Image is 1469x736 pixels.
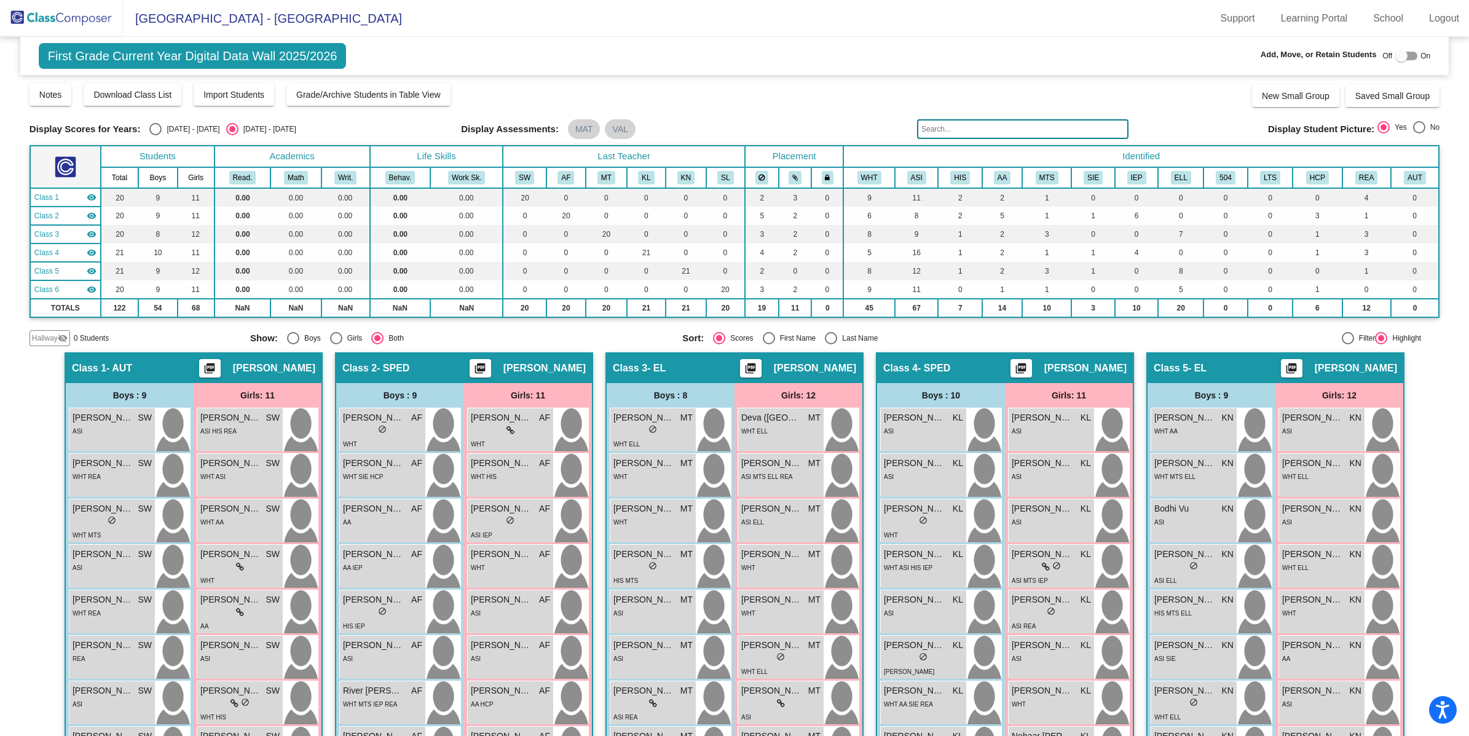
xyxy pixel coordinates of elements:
td: 0 [666,280,706,299]
td: 0 [666,207,706,225]
td: 9 [138,207,178,225]
td: 5 [745,207,779,225]
span: Class 4 [34,247,59,258]
button: HIS [950,171,970,184]
td: 2 [982,188,1022,207]
span: Display Assessments: [461,124,559,135]
th: Students [101,146,215,167]
mat-icon: visibility [87,266,96,276]
td: 0.00 [370,262,431,280]
td: 3 [1022,262,1071,280]
td: 0 [546,243,586,262]
button: Read. [229,171,256,184]
button: SW [515,171,534,184]
td: 6 [1115,207,1158,225]
mat-icon: visibility [87,192,96,202]
th: Speech Only IEP [1071,167,1114,188]
th: Placement [745,146,844,167]
button: AUT [1404,171,1426,184]
td: 0 [1115,188,1158,207]
td: 11 [178,243,215,262]
td: 0.00 [321,188,370,207]
td: 0 [938,280,982,299]
td: 8 [138,225,178,243]
th: Reading Resource [1342,167,1391,188]
div: No [1425,122,1439,133]
mat-icon: picture_as_pdf [743,362,758,379]
td: 0 [1071,225,1114,243]
mat-icon: picture_as_pdf [202,362,217,379]
th: Shannon Walsh [503,167,546,188]
th: Academics [215,146,370,167]
td: 3 [1293,207,1342,225]
td: 12 [178,225,215,243]
td: 0 [779,262,812,280]
th: Last Teacher [503,146,744,167]
th: Identified [843,146,1439,167]
td: 0 [1391,243,1439,262]
td: 0 [503,262,546,280]
td: 0 [1115,280,1158,299]
button: Import Students [194,84,274,106]
td: 0 [811,243,843,262]
td: 9 [138,280,178,299]
span: Class 1 [34,192,59,203]
div: Yes [1390,122,1407,133]
div: [DATE] - [DATE] [238,124,296,135]
td: 0 [1203,262,1248,280]
span: Add, Move, or Retain Students [1261,49,1377,61]
mat-icon: picture_as_pdf [1014,362,1028,379]
td: 9 [895,225,938,243]
td: 0 [627,188,666,207]
td: 0 [1391,207,1439,225]
td: 0 [627,262,666,280]
td: 0 [706,188,745,207]
th: Boys [138,167,178,188]
span: New Small Group [1262,91,1329,101]
td: 0 [503,243,546,262]
td: 1 [1342,262,1391,280]
td: 0.00 [370,188,431,207]
td: 4 [1342,188,1391,207]
td: 0.00 [270,280,321,299]
td: 0 [546,262,586,280]
td: 1 [1022,207,1071,225]
td: 0.00 [430,188,503,207]
td: 1 [938,262,982,280]
td: 2 [982,243,1022,262]
button: LTS [1260,171,1280,184]
td: 54 [138,299,178,317]
td: 0.00 [215,188,270,207]
td: 8 [895,207,938,225]
td: 122 [101,299,138,317]
td: 0.00 [215,243,270,262]
th: Sarah Lang [706,167,745,188]
td: 12 [895,262,938,280]
span: Display Student Picture: [1268,124,1374,135]
td: 0 [503,207,546,225]
td: 3 [779,188,812,207]
td: 0.00 [270,243,321,262]
td: 3 [1342,225,1391,243]
td: 0 [1158,207,1203,225]
a: Logout [1419,9,1469,28]
div: [DATE] - [DATE] [162,124,219,135]
button: ASI [907,171,926,184]
mat-icon: visibility [87,285,96,295]
button: Print Students Details [470,359,491,378]
td: 0.00 [215,280,270,299]
td: 0 [1248,243,1293,262]
span: Grade/Archive Students in Table View [296,90,441,100]
td: 0.00 [430,243,503,262]
td: 11 [178,188,215,207]
mat-chip: VAL [605,119,635,139]
td: 20 [586,225,627,243]
td: 2 [745,262,779,280]
span: On [1420,50,1430,61]
th: Keep with teacher [811,167,843,188]
td: 11 [895,188,938,207]
span: First Grade Current Year Digital Data Wall 2025/2026 [39,43,347,69]
td: 0 [706,243,745,262]
td: 0 [586,243,627,262]
td: 4 [1115,243,1158,262]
